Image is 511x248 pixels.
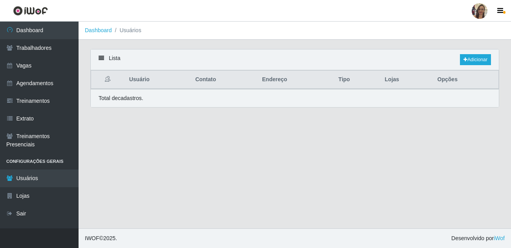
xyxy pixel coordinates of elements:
th: Tipo [334,71,380,89]
img: CoreUI Logo [13,6,48,16]
p: Total de cadastros. [99,94,143,102]
a: iWof [494,235,505,241]
div: Lista [91,49,499,70]
th: Contato [190,71,257,89]
th: Endereço [257,71,333,89]
th: Opções [433,71,499,89]
a: Adicionar [460,54,491,65]
li: Usuários [112,26,141,35]
th: Usuário [125,71,190,89]
span: Desenvolvido por [451,234,505,243]
span: IWOF [85,235,99,241]
a: Dashboard [85,27,112,33]
th: Lojas [380,71,433,89]
span: © 2025 . [85,234,117,243]
nav: breadcrumb [79,22,511,40]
